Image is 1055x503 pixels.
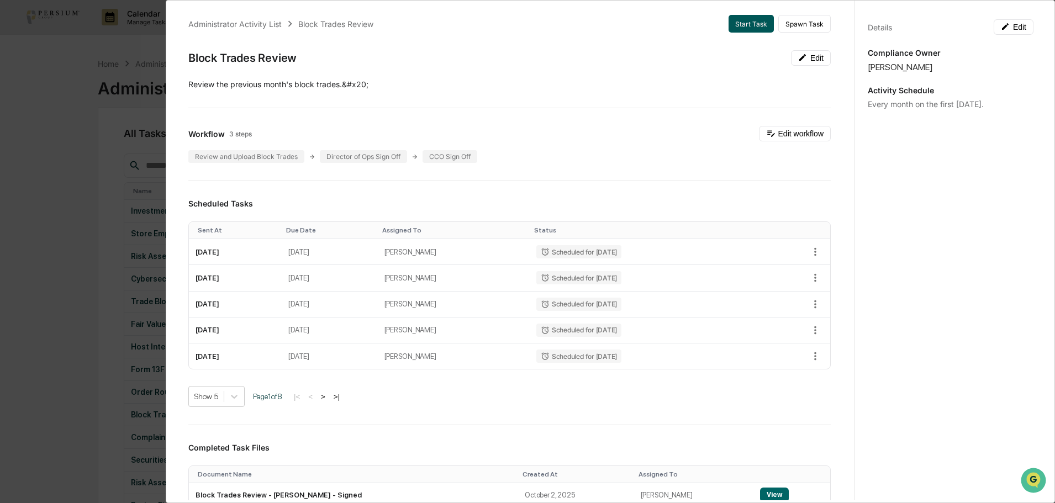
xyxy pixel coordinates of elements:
td: [DATE] [282,317,377,343]
td: [PERSON_NAME] [378,265,530,291]
h3: Scheduled Tasks [188,199,831,208]
p: How can we help? [11,23,201,41]
button: Start new chat [188,88,201,101]
a: 🗄️Attestations [76,135,141,155]
div: Details [868,23,892,32]
span: Workflow [188,129,225,139]
div: Toggle SortBy [286,226,373,234]
div: Scheduled for [DATE] [536,245,621,258]
span: 3 steps [229,130,252,138]
td: [DATE] [282,343,377,369]
button: < [305,392,316,401]
div: Toggle SortBy [639,470,749,478]
img: 1746055101610-c473b297-6a78-478c-a979-82029cc54cd1 [11,84,31,104]
a: 🖐️Preclearance [7,135,76,155]
td: [DATE] [189,292,282,317]
td: [DATE] [282,239,377,265]
p: Compliance Owner [868,48,1033,57]
div: Toggle SortBy [198,470,514,478]
td: [DATE] [189,317,282,343]
span: Preclearance [22,139,71,150]
div: We're available if you need us! [38,96,140,104]
td: [DATE] [189,343,282,369]
span: Data Lookup [22,160,70,171]
td: [DATE] [189,265,282,291]
div: Review and Upload Block Trades [188,150,304,163]
div: [PERSON_NAME] [868,62,1033,72]
button: Edit [994,19,1033,35]
div: Every month on the first [DATE]. [868,99,1033,109]
button: > [318,392,329,401]
a: 🔎Data Lookup [7,156,74,176]
span: Pylon [110,187,134,195]
button: View [760,488,789,502]
div: Toggle SortBy [198,226,277,234]
span: Attestations [91,139,137,150]
div: Toggle SortBy [382,226,525,234]
div: Block Trades Review [188,51,297,65]
td: [DATE] [189,239,282,265]
td: [DATE] [282,292,377,317]
div: 🖐️ [11,140,20,149]
button: Edit workflow [759,126,831,141]
div: 🔎 [11,161,20,170]
h3: Completed Task Files [188,443,831,452]
iframe: Open customer support [1020,467,1049,496]
button: Edit [791,50,831,66]
span: ​Review the previous month's block trades.&#x20; [188,80,368,89]
td: [PERSON_NAME] [378,239,530,265]
td: [PERSON_NAME] [378,317,530,343]
div: Block Trades Review [298,19,373,29]
span: Page 1 of 8 [253,392,282,401]
button: Start Task [729,15,774,33]
div: CCO Sign Off [423,150,477,163]
p: Activity Schedule [868,86,1033,95]
div: Start new chat [38,84,181,96]
div: Scheduled for [DATE] [536,350,621,363]
td: [DATE] [282,265,377,291]
td: [PERSON_NAME] [378,343,530,369]
td: [PERSON_NAME] [378,292,530,317]
div: Scheduled for [DATE] [536,298,621,311]
div: Toggle SortBy [762,470,826,478]
div: Toggle SortBy [523,470,629,478]
div: 🗄️ [80,140,89,149]
div: Administrator Activity List [188,19,282,29]
div: Scheduled for [DATE] [536,324,621,337]
a: Powered byPylon [78,187,134,195]
button: Spawn Task [778,15,831,33]
div: Director of Ops Sign Off [320,150,407,163]
div: Scheduled for [DATE] [536,271,621,284]
div: Toggle SortBy [534,226,756,234]
button: |< [291,392,303,401]
button: >| [330,392,343,401]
